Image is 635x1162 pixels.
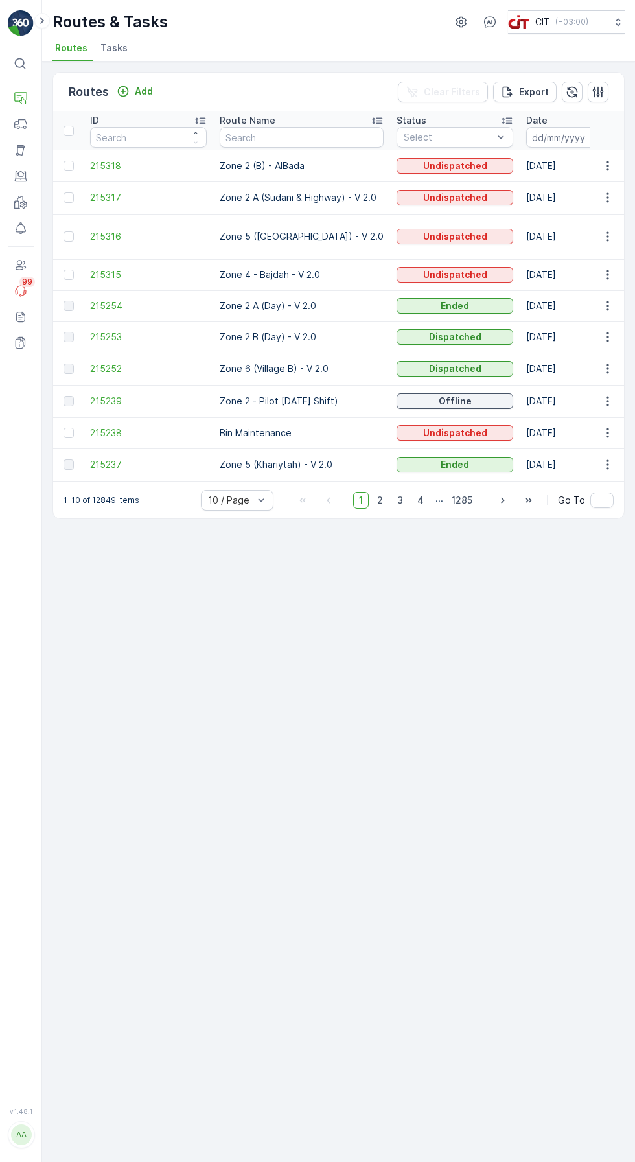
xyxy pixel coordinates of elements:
[90,362,207,375] a: 215252
[526,127,615,148] input: dd/mm/yyyy
[441,299,469,312] p: Ended
[69,83,109,101] p: Routes
[526,114,548,127] p: Date
[441,458,469,471] p: Ended
[63,161,74,171] div: Toggle Row Selected
[397,425,513,441] button: Undispatched
[397,158,513,174] button: Undispatched
[397,393,513,409] button: Offline
[519,86,549,99] p: Export
[446,492,478,509] span: 1285
[63,301,74,311] div: Toggle Row Selected
[90,299,207,312] a: 215254
[423,230,487,243] p: Undispatched
[397,267,513,283] button: Undispatched
[391,492,409,509] span: 3
[8,278,34,304] a: 99
[213,181,390,214] td: Zone 2 A (Sudani & Highway) - V 2.0
[213,150,390,181] td: Zone 2 (B) - AlBada
[423,268,487,281] p: Undispatched
[90,191,207,204] a: 215317
[508,15,530,29] img: cit-logo_pOk6rL0.png
[429,362,481,375] p: Dispatched
[90,114,99,127] p: ID
[404,131,493,144] p: Select
[353,492,369,509] span: 1
[397,361,513,377] button: Dispatched
[90,426,207,439] a: 215238
[424,86,480,99] p: Clear Filters
[63,396,74,406] div: Toggle Row Selected
[397,190,513,205] button: Undispatched
[8,1118,34,1152] button: AA
[493,82,557,102] button: Export
[100,41,128,54] span: Tasks
[423,191,487,204] p: Undispatched
[90,458,207,471] a: 215237
[63,332,74,342] div: Toggle Row Selected
[111,84,158,99] button: Add
[213,290,390,321] td: Zone 2 A (Day) - V 2.0
[558,494,585,507] span: Go To
[423,426,487,439] p: Undispatched
[371,492,389,509] span: 2
[63,364,74,374] div: Toggle Row Selected
[90,395,207,408] a: 215239
[397,114,426,127] p: Status
[397,298,513,314] button: Ended
[213,214,390,259] td: Zone 5 ([GEOGRAPHIC_DATA]) - V 2.0
[555,17,588,27] p: ( +03:00 )
[90,230,207,243] a: 215316
[213,353,390,385] td: Zone 6 (Village B) - V 2.0
[90,159,207,172] a: 215318
[22,277,32,287] p: 99
[63,495,139,505] p: 1-10 of 12849 items
[8,10,34,36] img: logo
[213,448,390,481] td: Zone 5 (Khariytah) - V 2.0
[435,492,443,509] p: ...
[213,417,390,448] td: Bin Maintenance
[63,270,74,280] div: Toggle Row Selected
[8,1108,34,1115] span: v 1.48.1
[429,331,481,343] p: Dispatched
[397,229,513,244] button: Undispatched
[213,385,390,417] td: Zone 2 - Pilot [DATE] Shift)
[63,428,74,438] div: Toggle Row Selected
[213,321,390,353] td: Zone 2 B (Day) - V 2.0
[220,127,384,148] input: Search
[397,457,513,472] button: Ended
[90,127,207,148] input: Search
[90,268,207,281] a: 215315
[63,192,74,203] div: Toggle Row Selected
[135,85,153,98] p: Add
[63,231,74,242] div: Toggle Row Selected
[11,1124,32,1145] div: AA
[423,159,487,172] p: Undispatched
[397,329,513,345] button: Dispatched
[439,395,472,408] p: Offline
[220,114,275,127] p: Route Name
[398,82,488,102] button: Clear Filters
[411,492,430,509] span: 4
[52,12,168,32] p: Routes & Tasks
[535,16,550,29] p: CIT
[90,331,207,343] a: 215253
[63,459,74,470] div: Toggle Row Selected
[508,10,625,34] button: CIT(+03:00)
[213,259,390,290] td: Zone 4 - Bajdah - V 2.0
[55,41,87,54] span: Routes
